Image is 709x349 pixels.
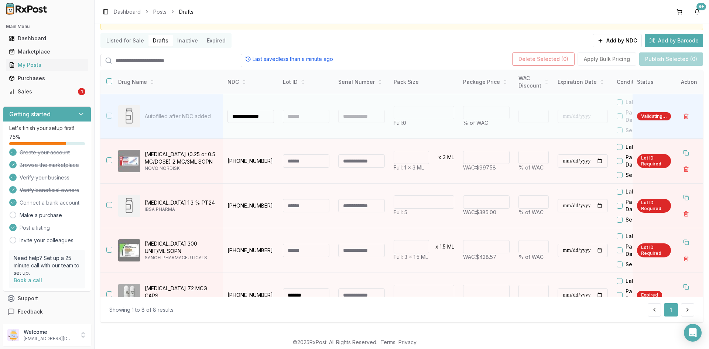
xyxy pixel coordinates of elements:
[626,109,668,124] label: Package Damaged
[637,243,671,257] div: Lot ID Required
[227,202,274,209] p: [PHONE_NUMBER]
[679,207,693,220] button: Delete
[394,254,428,260] span: Full: 3 x 1.5 ML
[558,78,608,86] div: Expiration Date
[153,8,167,16] a: Posts
[679,236,693,249] button: Duplicate
[9,75,85,82] div: Purchases
[173,35,202,47] button: Inactive
[118,239,140,261] img: Toujeo SoloStar 300 UNIT/ML SOPN
[78,88,85,95] div: 1
[179,8,193,16] span: Drafts
[435,243,438,250] p: x
[6,32,88,45] a: Dashboard
[24,336,75,342] p: [EMAIL_ADDRESS][DOMAIN_NAME]
[145,240,217,255] p: [MEDICAL_DATA] 300 UNIT/ML SOPN
[145,113,217,120] p: Autofilled after NDC added
[7,329,19,341] img: User avatar
[118,105,140,127] img: Drug Image
[394,164,424,171] span: Full: 1 x 3 ML
[114,8,141,16] a: Dashboard
[679,280,693,294] button: Duplicate
[3,59,91,71] button: My Posts
[6,58,88,72] a: My Posts
[20,212,62,219] a: Make a purchase
[626,154,668,168] label: Package Damaged
[394,209,407,215] span: Full: 5
[447,243,454,250] p: ML
[6,45,88,58] a: Marketplace
[696,3,706,10] div: 9+
[118,195,140,217] img: Licart 1.3 % PT24
[6,24,88,30] h2: Main Menu
[637,112,671,120] div: Validating...
[664,303,678,317] button: 1
[14,254,81,277] p: Need help? Set up a 25 minute call with our team to set up.
[679,191,693,204] button: Duplicate
[20,161,79,169] span: Browse the marketplace
[145,255,217,261] p: SANOFI PHARMACEUTICALS
[283,78,329,86] div: Lot ID
[3,292,91,305] button: Support
[20,174,69,181] span: Verify your business
[227,157,274,165] p: [PHONE_NUMBER]
[20,187,79,194] span: Verify beneficial owners
[440,243,446,250] p: 1.5
[593,34,642,47] button: Add by NDC
[148,35,173,47] button: Drafts
[675,70,703,94] th: Action
[679,110,693,123] button: Delete
[14,277,42,283] a: Book a call
[679,297,693,310] button: Delete
[3,72,91,84] button: Purchases
[679,162,693,176] button: Delete
[394,120,406,126] span: Full: 0
[626,143,662,151] label: Label Residue
[245,55,333,63] div: Last saved less than a minute ago
[145,285,217,300] p: [MEDICAL_DATA] 72 MCG CAPS
[626,198,668,213] label: Package Damaged
[9,124,85,132] p: Let's finish your setup first!
[518,75,549,89] div: WAC Discount
[626,288,668,302] label: Package Damaged
[518,209,544,215] span: % of WAC
[463,209,496,215] span: WAC: $385.00
[338,78,385,86] div: Serial Number
[20,224,50,232] span: Post a listing
[463,120,488,126] span: % of WAC
[398,339,417,345] a: Privacy
[3,86,91,97] button: Sales1
[626,171,657,179] label: Seal Broken
[6,72,88,85] a: Purchases
[9,88,76,95] div: Sales
[20,237,73,244] a: Invite your colleagues
[518,164,544,171] span: % of WAC
[3,305,91,318] button: Feedback
[626,243,668,258] label: Package Damaged
[3,32,91,44] button: Dashboard
[645,34,703,47] button: Add by Barcode
[626,233,662,240] label: Label Residue
[626,127,657,134] label: Seal Broken
[626,216,657,223] label: Seal Broken
[438,154,441,161] p: x
[18,308,43,315] span: Feedback
[227,291,274,299] p: [PHONE_NUMBER]
[691,6,703,18] button: 9+
[637,291,662,299] div: Expired
[9,61,85,69] div: My Posts
[612,70,668,94] th: Condition
[679,252,693,265] button: Delete
[20,149,70,156] span: Create your account
[518,254,544,260] span: % of WAC
[3,3,50,15] img: RxPost Logo
[145,165,217,171] p: NOVO NORDISK
[118,150,140,172] img: Ozempic (0.25 or 0.5 MG/DOSE) 2 MG/3ML SOPN
[633,70,675,94] th: Status
[118,284,140,306] img: Linzess 72 MCG CAPS
[9,48,85,55] div: Marketplace
[679,146,693,160] button: Duplicate
[626,277,662,285] label: Label Residue
[9,35,85,42] div: Dashboard
[626,188,662,195] label: Label Residue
